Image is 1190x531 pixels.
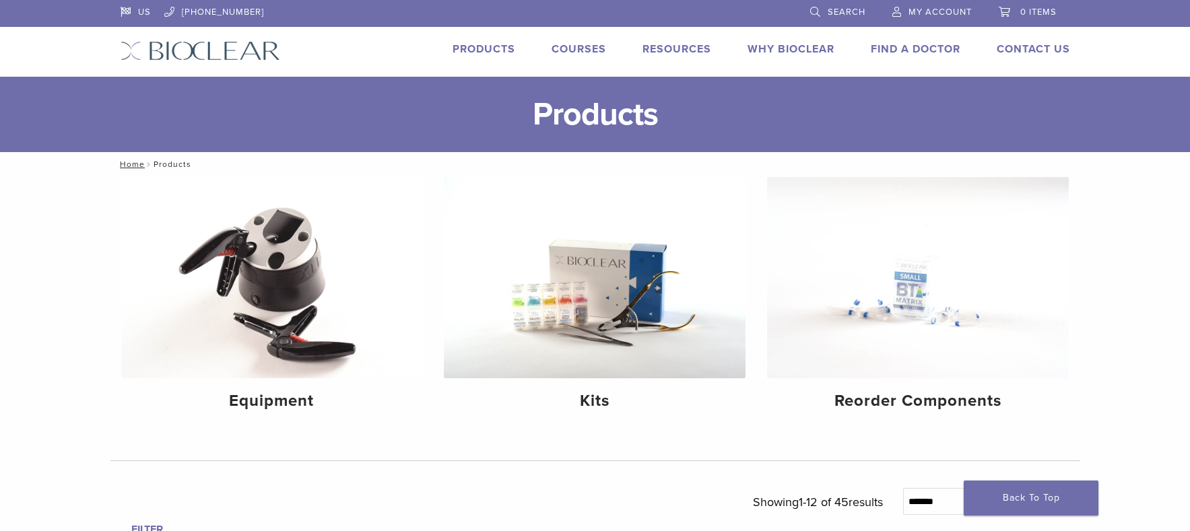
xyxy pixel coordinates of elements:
[132,389,412,413] h4: Equipment
[145,161,154,168] span: /
[748,42,834,56] a: Why Bioclear
[778,389,1058,413] h4: Reorder Components
[444,177,746,422] a: Kits
[121,177,423,422] a: Equipment
[453,42,515,56] a: Products
[116,160,145,169] a: Home
[767,177,1069,422] a: Reorder Components
[828,7,865,17] span: Search
[121,177,423,378] img: Equipment
[642,42,711,56] a: Resources
[455,389,735,413] h4: Kits
[871,42,960,56] a: Find A Doctor
[997,42,1070,56] a: Contact Us
[964,481,1098,516] a: Back To Top
[908,7,972,17] span: My Account
[767,177,1069,378] img: Reorder Components
[552,42,606,56] a: Courses
[753,488,883,516] p: Showing results
[444,177,746,378] img: Kits
[1020,7,1057,17] span: 0 items
[121,41,280,61] img: Bioclear
[799,495,849,509] span: 1-12 of 45
[110,152,1080,176] nav: Products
